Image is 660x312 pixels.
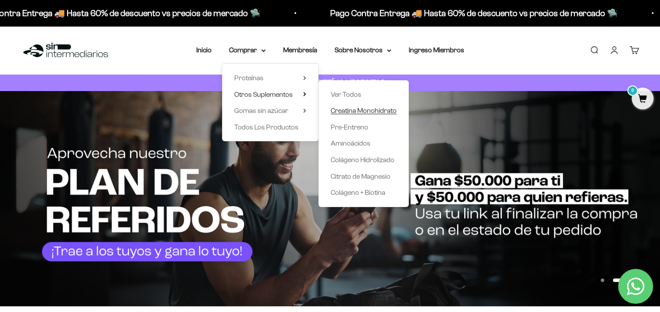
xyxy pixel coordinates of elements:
[234,74,263,81] span: Proteínas
[331,107,397,114] span: Creatina Monohidrato
[234,123,298,131] span: Todos Los Productos
[283,46,317,54] a: Membresía
[331,105,397,116] a: Creatina Monohidrato
[331,138,397,149] a: Aminoácidos
[331,154,397,166] a: Colágeno Hidrolizado
[331,89,397,100] a: Ver Todos
[331,156,394,163] span: Colágeno Hidrolizado
[627,85,638,96] mark: 0
[331,139,370,147] span: Aminoácidos
[331,122,397,133] a: Pre-Entreno
[229,44,266,56] summary: Comprar
[409,46,464,54] a: Ingreso Miembros
[335,44,391,56] summary: Sobre Nosotros
[234,122,306,133] a: Todos Los Productos
[234,72,306,84] summary: Proteínas
[234,91,293,98] span: Otros Suplementos
[331,189,385,196] span: Colágeno + Biotina
[331,171,397,182] a: Citrato de Magnesio
[331,123,368,131] span: Pre-Entreno
[331,173,390,180] span: Citrato de Magnesio
[234,107,288,114] span: Gomas sin azúcar
[330,6,618,20] p: Pago Contra Entrega 🚚 Hasta 60% de descuento vs precios de mercado 🛸
[632,95,653,104] a: 0
[331,187,397,198] a: Colágeno + Biotina
[234,89,306,100] summary: Otros Suplementos
[196,46,212,54] a: Inicio
[331,91,361,98] span: Ver Todos
[234,105,306,116] summary: Gomas sin azúcar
